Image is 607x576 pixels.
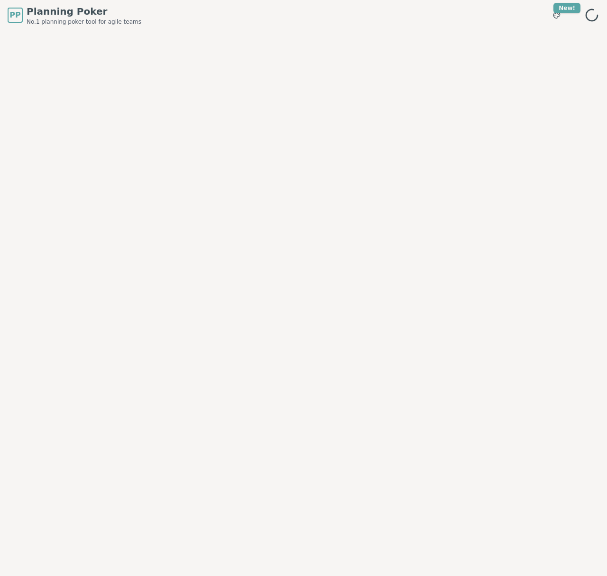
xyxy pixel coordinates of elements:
span: No.1 planning poker tool for agile teams [27,18,141,26]
div: New! [553,3,580,13]
span: PP [9,9,20,21]
button: New! [548,7,565,24]
span: Planning Poker [27,5,141,18]
a: PPPlanning PokerNo.1 planning poker tool for agile teams [8,5,141,26]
